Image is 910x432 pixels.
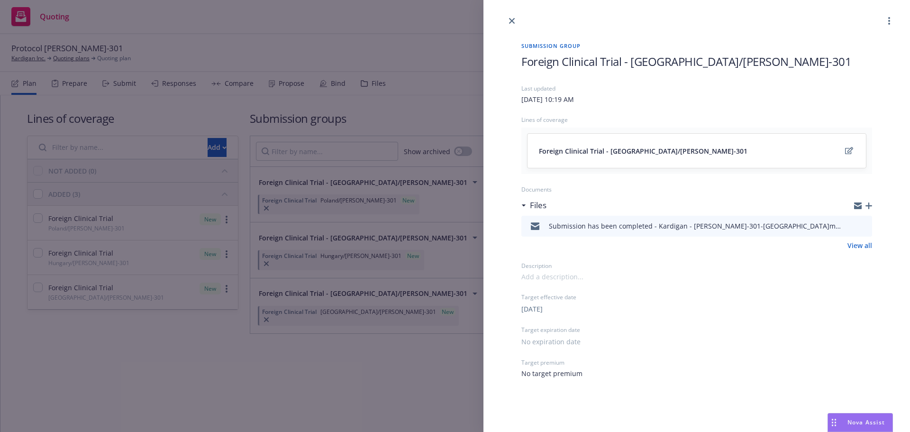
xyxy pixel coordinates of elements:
span: No target premium [521,368,582,378]
a: View all [847,240,872,250]
div: Files [521,199,546,211]
div: Target effective date [521,293,872,301]
div: Drag to move [828,414,840,432]
div: Submission has been completed - Kardigan - [PERSON_NAME]-301-[GEOGRAPHIC_DATA]msg [549,221,841,231]
div: Description [521,262,872,270]
a: more [883,15,895,27]
button: Nova Assist [828,413,893,432]
div: Lines of coverage [521,116,872,124]
div: [DATE] 10:19 AM [521,94,574,104]
button: [DATE] [521,304,543,314]
span: Foreign Clinical Trial - [GEOGRAPHIC_DATA]/[PERSON_NAME]-301 [521,54,851,69]
button: download file [845,221,852,232]
div: Target expiration date [521,326,872,334]
span: Foreign Clinical Trial - [GEOGRAPHIC_DATA]/[PERSON_NAME]-301 [539,146,747,156]
a: close [506,15,518,27]
div: Last updated [521,84,872,92]
span: Nova Assist [847,418,885,426]
div: Target premium [521,358,872,367]
button: No expiration date [521,337,581,347]
div: Documents [521,185,872,193]
a: edit [843,145,855,156]
span: Submission group [521,42,872,50]
button: preview file [860,221,868,232]
h3: Files [530,199,546,211]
